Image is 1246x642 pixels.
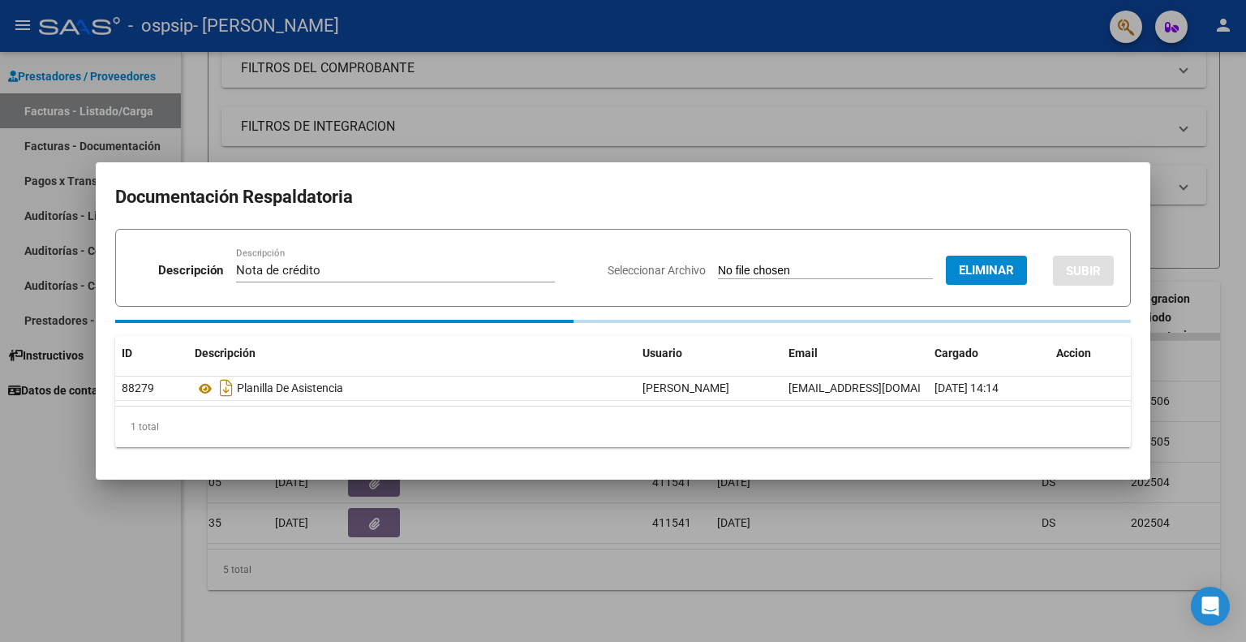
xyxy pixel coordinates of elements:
[934,381,999,394] span: [DATE] 14:14
[642,347,682,360] span: Usuario
[188,336,636,371] datatable-header-cell: Descripción
[122,381,154,394] span: 88279
[1053,256,1114,286] button: SUBIR
[788,381,969,394] span: [EMAIL_ADDRESS][DOMAIN_NAME]
[934,347,978,360] span: Cargado
[1056,347,1091,360] span: Accion
[636,336,782,371] datatable-header-cell: Usuario
[1066,264,1101,278] span: SUBIR
[946,256,1027,285] button: Eliminar
[158,261,223,280] p: Descripción
[642,381,729,394] span: [PERSON_NAME]
[115,407,1131,447] div: 1 total
[1191,587,1230,626] div: Open Intercom Messenger
[115,336,188,371] datatable-header-cell: ID
[928,336,1050,371] datatable-header-cell: Cargado
[122,347,132,360] span: ID
[959,263,1014,278] span: Eliminar
[608,264,706,277] span: Seleccionar Archivo
[195,375,629,401] div: Planilla De Asistencia
[115,182,1131,213] h2: Documentación Respaldatoria
[195,347,256,360] span: Descripción
[788,347,818,360] span: Email
[216,375,237,401] i: Descargar documento
[782,336,928,371] datatable-header-cell: Email
[1050,336,1131,371] datatable-header-cell: Accion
